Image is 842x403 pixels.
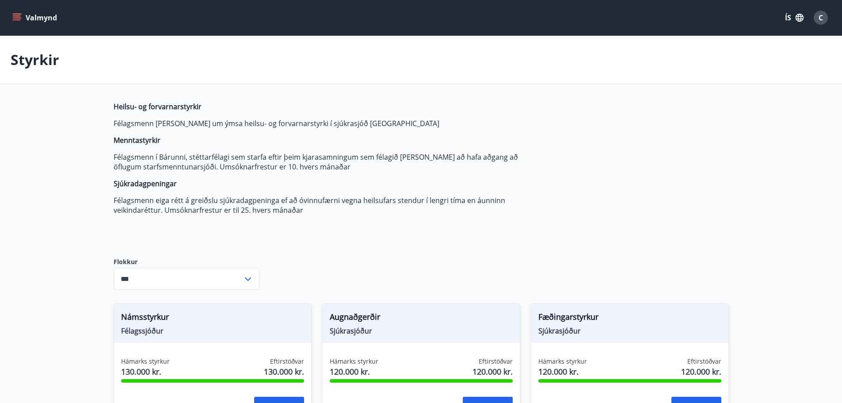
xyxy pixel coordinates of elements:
span: Sjúkrasjóður [330,326,513,336]
span: Eftirstöðvar [270,357,304,366]
p: Félagsmenn [PERSON_NAME] um ýmsa heilsu- og forvarnarstyrki í sjúkrasjóð [GEOGRAPHIC_DATA] [114,119,531,128]
span: 120.000 kr. [538,366,587,377]
span: 120.000 kr. [330,366,378,377]
span: Eftirstöðvar [479,357,513,366]
strong: Sjúkradagpeningar [114,179,177,188]
span: 130.000 kr. [264,366,304,377]
button: ÍS [780,10,808,26]
span: Eftirstöðvar [687,357,721,366]
span: Hámarks styrkur [330,357,378,366]
p: Styrkir [11,50,59,69]
span: C [819,13,823,23]
span: Hámarks styrkur [538,357,587,366]
span: Félagssjóður [121,326,304,336]
strong: Menntastyrkir [114,135,160,145]
button: menu [11,10,61,26]
span: Námsstyrkur [121,311,304,326]
span: 120.000 kr. [472,366,513,377]
p: Félagsmenn eiga rétt á greiðslu sjúkradagpeninga ef að óvinnufærni vegna heilsufars stendur í len... [114,196,531,215]
span: Hámarks styrkur [121,357,170,366]
button: C [810,7,831,28]
span: Augnaðgerðir [330,311,513,326]
strong: Heilsu- og forvarnarstyrkir [114,102,202,111]
span: 120.000 kr. [681,366,721,377]
p: Félagsmenn í Bárunni, stéttarfélagi sem starfa eftir þeim kjarasamningum sem félagið [PERSON_NAME... [114,152,531,172]
span: Fæðingarstyrkur [538,311,721,326]
span: Sjúkrasjóður [538,326,721,336]
label: Flokkur [114,257,259,266]
span: 130.000 kr. [121,366,170,377]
